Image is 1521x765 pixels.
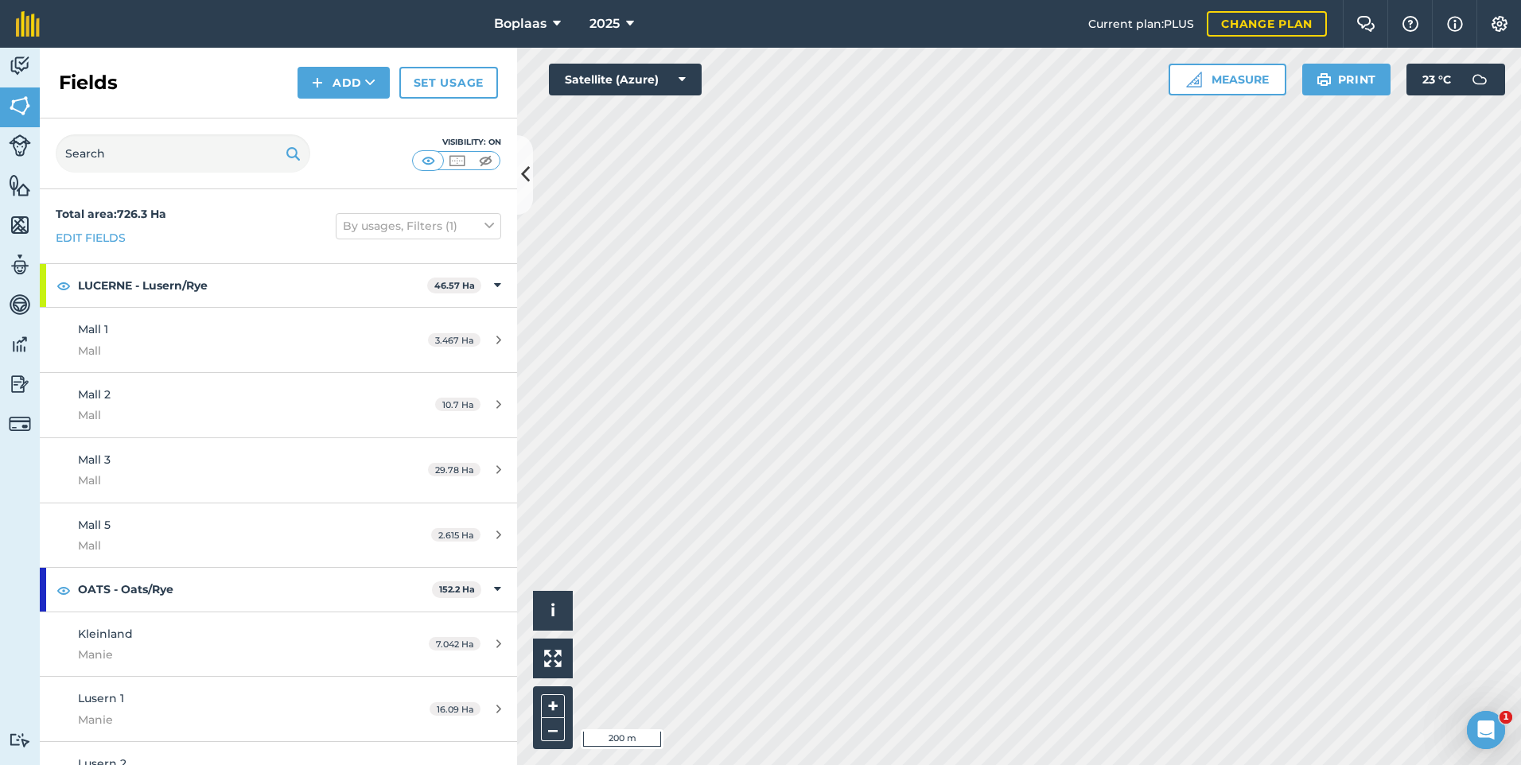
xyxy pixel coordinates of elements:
button: 23 °C [1406,64,1505,95]
span: Mall 3 [78,452,111,467]
a: Mall 3Mall29.78 Ha [40,438,517,503]
span: Manie [78,711,377,728]
img: svg+xml;base64,PD94bWwgdmVyc2lvbj0iMS4wIiBlbmNvZGluZz0idXRmLTgiPz4KPCEtLSBHZW5lcmF0b3I6IEFkb2JlIE... [9,372,31,396]
span: Mall [78,472,377,489]
img: svg+xml;base64,PHN2ZyB4bWxucz0iaHR0cDovL3d3dy53My5vcmcvMjAwMC9zdmciIHdpZHRoPSIxOCIgaGVpZ2h0PSIyNC... [56,276,71,295]
a: Edit fields [56,229,126,247]
div: OATS - Oats/Rye152.2 Ha [40,568,517,611]
img: svg+xml;base64,PHN2ZyB4bWxucz0iaHR0cDovL3d3dy53My5vcmcvMjAwMC9zdmciIHdpZHRoPSI1NiIgaGVpZ2h0PSI2MC... [9,173,31,197]
a: Set usage [399,67,498,99]
img: svg+xml;base64,PD94bWwgdmVyc2lvbj0iMS4wIiBlbmNvZGluZz0idXRmLTgiPz4KPCEtLSBHZW5lcmF0b3I6IEFkb2JlIE... [9,413,31,435]
span: Mall 2 [78,387,111,402]
img: svg+xml;base64,PHN2ZyB4bWxucz0iaHR0cDovL3d3dy53My5vcmcvMjAwMC9zdmciIHdpZHRoPSI1MCIgaGVpZ2h0PSI0MC... [447,153,467,169]
input: Search [56,134,310,173]
img: svg+xml;base64,PHN2ZyB4bWxucz0iaHR0cDovL3d3dy53My5vcmcvMjAwMC9zdmciIHdpZHRoPSIxOSIgaGVpZ2h0PSIyNC... [286,144,301,163]
span: Current plan : PLUS [1088,15,1194,33]
img: svg+xml;base64,PHN2ZyB4bWxucz0iaHR0cDovL3d3dy53My5vcmcvMjAwMC9zdmciIHdpZHRoPSI1NiIgaGVpZ2h0PSI2MC... [9,213,31,237]
div: Visibility: On [412,136,501,149]
button: Print [1302,64,1391,95]
span: Mall [78,406,377,424]
a: Change plan [1207,11,1327,37]
span: Mall [78,537,377,554]
span: 7.042 Ha [429,637,480,650]
strong: Total area : 726.3 Ha [56,207,166,221]
img: Four arrows, one pointing top left, one top right, one bottom right and the last bottom left [544,650,562,667]
img: svg+xml;base64,PD94bWwgdmVyc2lvbj0iMS4wIiBlbmNvZGluZz0idXRmLTgiPz4KPCEtLSBHZW5lcmF0b3I6IEFkb2JlIE... [9,293,31,316]
iframe: Intercom live chat [1467,711,1505,749]
a: Lusern 1Manie16.09 Ha [40,677,517,741]
img: svg+xml;base64,PD94bWwgdmVyc2lvbj0iMS4wIiBlbmNvZGluZz0idXRmLTgiPz4KPCEtLSBHZW5lcmF0b3I6IEFkb2JlIE... [9,332,31,356]
button: Add [298,67,390,99]
button: i [533,591,573,631]
span: 16.09 Ha [430,702,480,716]
img: A question mark icon [1401,16,1420,32]
img: svg+xml;base64,PD94bWwgdmVyc2lvbj0iMS4wIiBlbmNvZGluZz0idXRmLTgiPz4KPCEtLSBHZW5lcmF0b3I6IEFkb2JlIE... [9,54,31,78]
img: svg+xml;base64,PHN2ZyB4bWxucz0iaHR0cDovL3d3dy53My5vcmcvMjAwMC9zdmciIHdpZHRoPSIxNCIgaGVpZ2h0PSIyNC... [312,73,323,92]
span: Mall 5 [78,518,111,532]
a: KleinlandManie7.042 Ha [40,612,517,677]
span: Mall [78,342,377,359]
img: svg+xml;base64,PD94bWwgdmVyc2lvbj0iMS4wIiBlbmNvZGluZz0idXRmLTgiPz4KPCEtLSBHZW5lcmF0b3I6IEFkb2JlIE... [9,732,31,748]
a: Mall 2Mall10.7 Ha [40,373,517,437]
img: svg+xml;base64,PD94bWwgdmVyc2lvbj0iMS4wIiBlbmNvZGluZz0idXRmLTgiPz4KPCEtLSBHZW5lcmF0b3I6IEFkb2JlIE... [9,253,31,277]
span: Boplaas [494,14,547,33]
span: 23 ° C [1422,64,1451,95]
img: A cog icon [1490,16,1509,32]
a: Mall 1Mall3.467 Ha [40,308,517,372]
span: 10.7 Ha [435,398,480,411]
img: svg+xml;base64,PHN2ZyB4bWxucz0iaHR0cDovL3d3dy53My5vcmcvMjAwMC9zdmciIHdpZHRoPSI1MCIgaGVpZ2h0PSI0MC... [418,153,438,169]
span: i [550,600,555,620]
img: svg+xml;base64,PHN2ZyB4bWxucz0iaHR0cDovL3d3dy53My5vcmcvMjAwMC9zdmciIHdpZHRoPSI1MCIgaGVpZ2h0PSI0MC... [476,153,496,169]
strong: LUCERNE - Lusern/Rye [78,264,427,307]
span: 2.615 Ha [431,528,480,542]
img: svg+xml;base64,PHN2ZyB4bWxucz0iaHR0cDovL3d3dy53My5vcmcvMjAwMC9zdmciIHdpZHRoPSIxOSIgaGVpZ2h0PSIyNC... [1317,70,1332,89]
div: LUCERNE - Lusern/Rye46.57 Ha [40,264,517,307]
span: 3.467 Ha [428,333,480,347]
button: Satellite (Azure) [549,64,702,95]
strong: 152.2 Ha [439,584,475,595]
h2: Fields [59,70,118,95]
span: 2025 [589,14,620,33]
img: svg+xml;base64,PHN2ZyB4bWxucz0iaHR0cDovL3d3dy53My5vcmcvMjAwMC9zdmciIHdpZHRoPSIxNyIgaGVpZ2h0PSIxNy... [1447,14,1463,33]
img: Two speech bubbles overlapping with the left bubble in the forefront [1356,16,1375,32]
strong: 46.57 Ha [434,280,475,291]
button: By usages, Filters (1) [336,213,501,239]
button: – [541,718,565,741]
img: svg+xml;base64,PHN2ZyB4bWxucz0iaHR0cDovL3d3dy53My5vcmcvMjAwMC9zdmciIHdpZHRoPSIxOCIgaGVpZ2h0PSIyNC... [56,581,71,600]
img: svg+xml;base64,PD94bWwgdmVyc2lvbj0iMS4wIiBlbmNvZGluZz0idXRmLTgiPz4KPCEtLSBHZW5lcmF0b3I6IEFkb2JlIE... [1464,64,1496,95]
span: Kleinland [78,627,133,641]
span: Mall 1 [78,322,108,336]
button: + [541,694,565,718]
img: Ruler icon [1186,72,1202,87]
a: Mall 5Mall2.615 Ha [40,503,517,568]
span: 1 [1500,711,1512,724]
img: svg+xml;base64,PHN2ZyB4bWxucz0iaHR0cDovL3d3dy53My5vcmcvMjAwMC9zdmciIHdpZHRoPSI1NiIgaGVpZ2h0PSI2MC... [9,94,31,118]
img: svg+xml;base64,PD94bWwgdmVyc2lvbj0iMS4wIiBlbmNvZGluZz0idXRmLTgiPz4KPCEtLSBHZW5lcmF0b3I6IEFkb2JlIE... [9,134,31,157]
button: Measure [1169,64,1286,95]
span: 29.78 Ha [428,463,480,476]
span: Lusern 1 [78,691,124,705]
img: fieldmargin Logo [16,11,40,37]
strong: OATS - Oats/Rye [78,568,432,611]
span: Manie [78,646,377,663]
